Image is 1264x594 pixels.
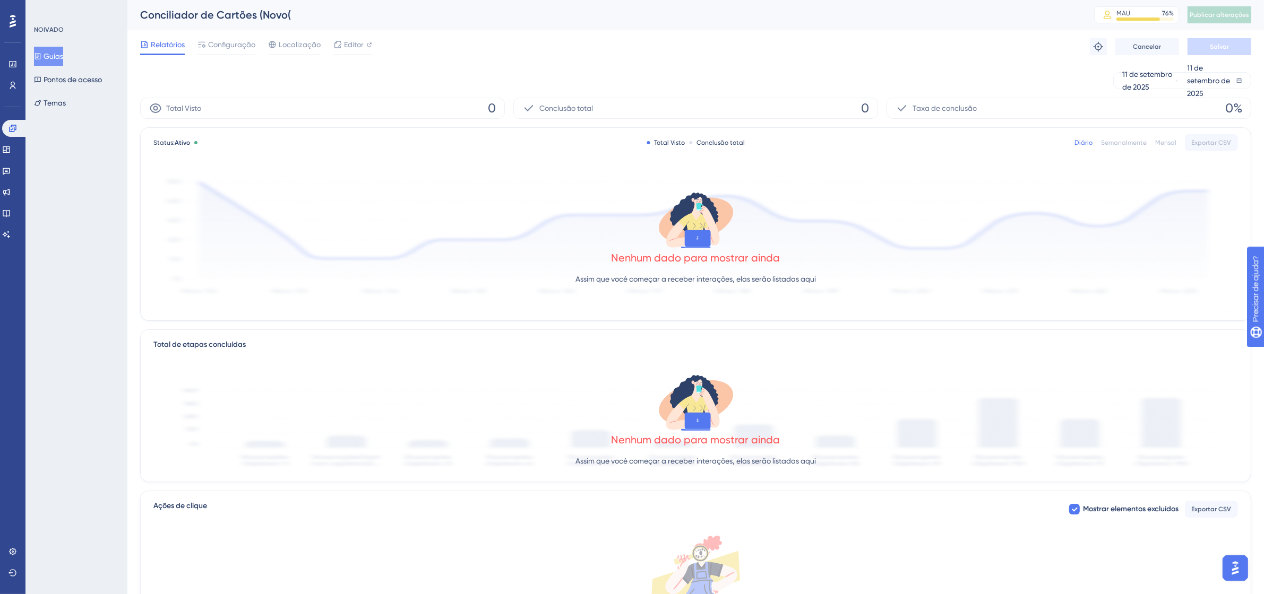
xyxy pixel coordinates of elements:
[140,8,291,21] font: Conciliador de Cartões (Novo(
[1133,43,1162,50] font: Cancelar
[1185,501,1238,518] button: Exportar CSV
[1101,139,1147,146] font: Semanalmente
[344,40,364,49] font: Editor
[175,139,190,146] font: Ativo
[1225,101,1242,116] font: 0%
[34,93,66,112] button: Temas
[1188,38,1251,55] button: Salvar
[34,26,64,33] font: NOIVADO
[44,75,102,84] font: Pontos de acesso
[612,433,780,446] font: Nenhum dado para mostrar ainda
[612,251,780,264] font: Nenhum dado para mostrar ainda
[575,457,816,465] font: Assim que você começar a receber interações, elas serão listadas aqui
[1192,505,1232,513] font: Exportar CSV
[697,139,745,146] font: Conclusão total
[1155,139,1176,146] font: Mensal
[25,5,91,13] font: Precisar de ajuda?
[44,99,66,107] font: Temas
[153,501,207,510] font: Ações de clique
[654,139,685,146] font: Total Visto
[1185,134,1238,151] button: Exportar CSV
[279,40,321,49] font: Localização
[913,104,977,112] font: Taxa de conclusão
[1188,6,1251,23] button: Publicar alterações
[44,52,63,60] font: Guias
[151,40,185,49] font: Relatórios
[1169,10,1174,17] font: %
[166,104,201,112] font: Total Visto
[488,101,496,116] font: 0
[575,275,816,283] font: Assim que você começar a receber interações, elas serão listadas aqui
[1192,139,1232,146] font: Exportar CSV
[1083,504,1179,513] font: Mostrar elementos excluídos
[539,104,593,112] font: Conclusão total
[1219,552,1251,584] iframe: Iniciador do Assistente de IA do UserGuiding
[34,47,63,66] button: Guias
[34,70,102,89] button: Pontos de acesso
[1187,64,1230,98] font: 11 de setembro de 2025
[208,40,255,49] font: Configuração
[1162,10,1169,17] font: 76
[1122,70,1172,91] font: 11 de setembro de 2025
[861,101,869,116] font: 0
[1190,11,1249,19] font: Publicar alterações
[1115,38,1179,55] button: Cancelar
[1074,139,1093,146] font: Diário
[1116,10,1130,17] font: MAU
[153,139,175,146] font: Status:
[153,340,246,349] font: Total de etapas concluídas
[1210,43,1229,50] font: Salvar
